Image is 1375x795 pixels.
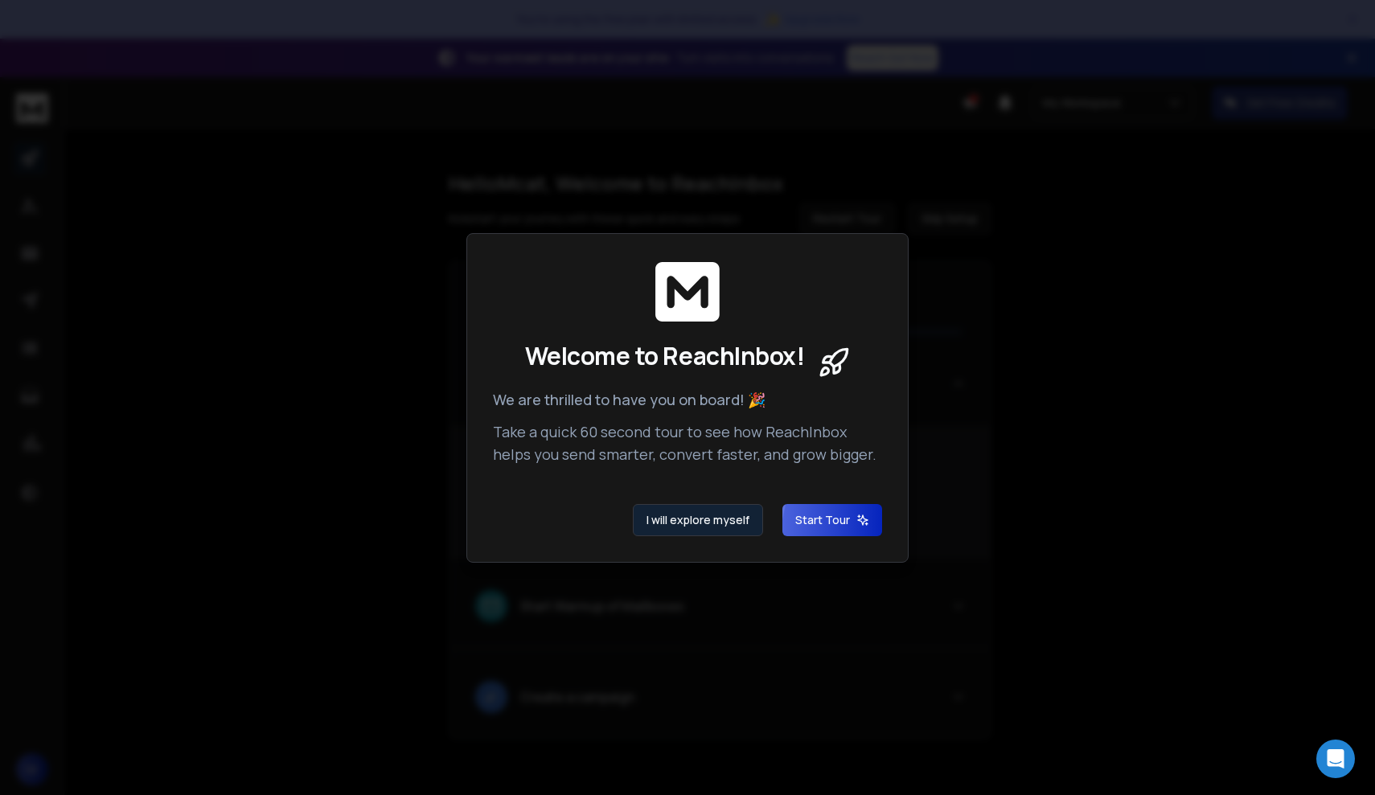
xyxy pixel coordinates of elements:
[525,342,804,371] span: Welcome to ReachInbox!
[493,388,882,411] p: We are thrilled to have you on board! 🎉
[633,504,763,536] button: I will explore myself
[1316,740,1355,778] div: Open Intercom Messenger
[795,512,869,528] span: Start Tour
[782,504,882,536] button: Start Tour
[493,420,882,465] p: Take a quick 60 second tour to see how ReachInbox helps you send smarter, convert faster, and gro...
